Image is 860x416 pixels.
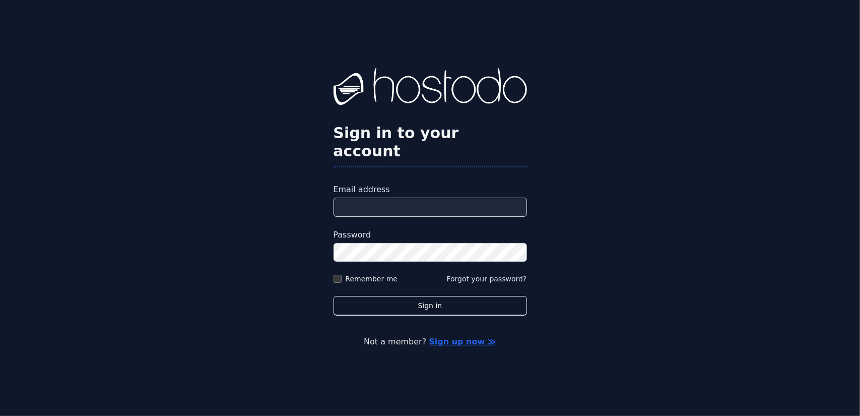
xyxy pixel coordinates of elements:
h2: Sign in to your account [334,124,527,160]
label: Remember me [346,274,398,284]
button: Sign in [334,296,527,316]
button: Forgot your password? [447,274,527,284]
label: Email address [334,184,527,196]
a: Sign up now ≫ [429,337,496,346]
p: Not a member? [48,336,812,348]
img: Hostodo [334,68,527,108]
label: Password [334,229,527,241]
